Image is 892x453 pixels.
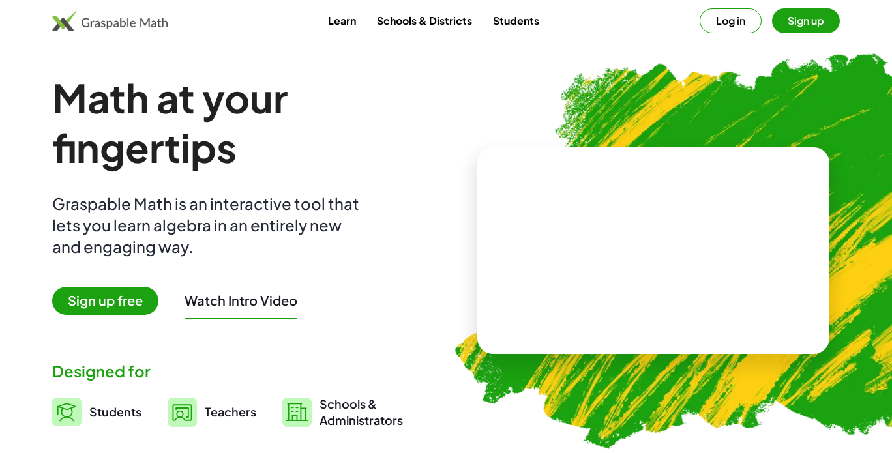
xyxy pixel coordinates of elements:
[52,396,141,428] a: Students
[52,73,425,172] h1: Math at your fingertips
[700,8,762,33] button: Log in
[282,396,403,428] a: Schools &Administrators
[483,8,550,33] a: Students
[556,201,751,299] video: What is this? This is dynamic math notation. Dynamic math notation plays a central role in how Gr...
[318,8,366,33] a: Learn
[282,398,312,427] img: svg%3e
[185,292,297,309] button: Watch Intro Video
[772,8,840,33] button: Sign up
[366,8,483,33] a: Schools & Districts
[89,404,141,419] span: Students
[52,287,158,315] span: Sign up free
[52,360,425,382] div: Designed for
[205,404,256,419] span: Teachers
[168,398,197,427] img: svg%3e
[168,396,256,428] a: Teachers
[52,193,365,257] div: Graspable Math is an interactive tool that lets you learn algebra in an entirely new and engaging...
[320,396,403,428] span: Schools & Administrators
[52,398,82,426] img: svg%3e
